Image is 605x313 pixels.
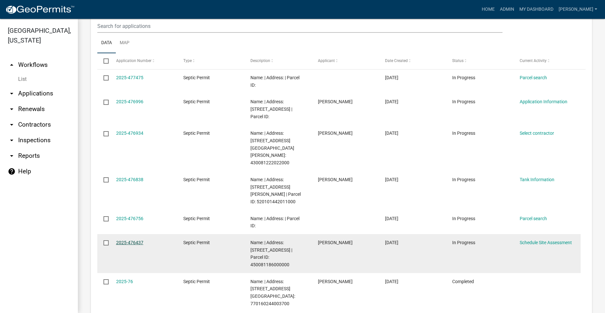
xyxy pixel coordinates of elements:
[318,177,353,182] span: WADE WEARMOUTH
[520,240,572,245] a: Schedule Site Assessment
[318,131,353,136] span: Robert W. Darr
[520,131,554,136] a: Select contractor
[452,240,475,245] span: In Progress
[452,177,475,182] span: In Progress
[520,58,547,63] span: Current Activity
[250,216,299,229] span: Name: | Address: | Parcel ID:
[556,3,600,16] a: [PERSON_NAME]
[8,121,16,129] i: arrow_drop_down
[517,3,556,16] a: My Dashboard
[520,177,554,182] a: Tank Information
[8,136,16,144] i: arrow_drop_down
[116,58,151,63] span: Application Number
[8,105,16,113] i: arrow_drop_down
[250,131,294,165] span: Name: | Address: 1709 WARREN AVE | Parcel ID: 430081222022000
[318,58,335,63] span: Applicant
[385,131,398,136] span: 09/11/2025
[452,216,475,221] span: In Progress
[385,240,398,245] span: 09/10/2025
[452,99,475,104] span: In Progress
[318,99,353,104] span: Travis Miller
[183,240,210,245] span: Septic Permit
[250,240,292,267] span: Name: | Address: 1823 WINDWOOD TRL | Parcel ID: 450081186000000
[520,216,547,221] a: Parcel search
[250,99,292,119] span: Name: | Address: 2970 133RD CT | Parcel ID:
[514,53,581,69] datatable-header-cell: Current Activity
[385,58,408,63] span: Date Created
[250,75,299,88] span: Name: | Address: | Parcel ID:
[183,216,210,221] span: Septic Permit
[116,177,143,182] a: 2025-476838
[97,33,116,54] a: Data
[8,90,16,97] i: arrow_drop_down
[244,53,311,69] datatable-header-cell: Description
[318,279,353,284] span: Glen Bedwell
[452,75,475,80] span: In Progress
[385,99,398,104] span: 09/11/2025
[116,99,143,104] a: 2025-476996
[452,58,464,63] span: Status
[8,168,16,175] i: help
[8,61,16,69] i: arrow_drop_up
[497,3,517,16] a: Admin
[250,279,295,306] span: Name: | Address: 3206 280TH ST | Parcel ID: 770160244003700
[452,279,474,284] span: Completed
[312,53,379,69] datatable-header-cell: Applicant
[116,240,143,245] a: 2025-476437
[250,177,301,204] span: Name: | Address: 2644 ST CHARLES RD | Parcel ID: 520101442011000
[183,75,210,80] span: Septic Permit
[318,240,353,245] span: Rick Rogers
[110,53,177,69] datatable-header-cell: Application Number
[116,131,143,136] a: 2025-476934
[116,279,133,284] a: 2025-76
[385,75,398,80] span: 09/12/2025
[183,131,210,136] span: Septic Permit
[177,53,244,69] datatable-header-cell: Type
[8,152,16,160] i: arrow_drop_down
[183,99,210,104] span: Septic Permit
[452,131,475,136] span: In Progress
[116,216,143,221] a: 2025-476756
[116,33,133,54] a: Map
[379,53,446,69] datatable-header-cell: Date Created
[520,75,547,80] a: Parcel search
[183,177,210,182] span: Septic Permit
[250,58,270,63] span: Description
[183,279,210,284] span: Septic Permit
[183,58,192,63] span: Type
[116,75,143,80] a: 2025-477475
[385,216,398,221] span: 09/10/2025
[385,279,398,284] span: 09/09/2025
[97,19,502,33] input: Search for applications
[446,53,513,69] datatable-header-cell: Status
[385,177,398,182] span: 09/10/2025
[520,99,567,104] a: Application Information
[97,53,110,69] datatable-header-cell: Select
[479,3,497,16] a: Home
